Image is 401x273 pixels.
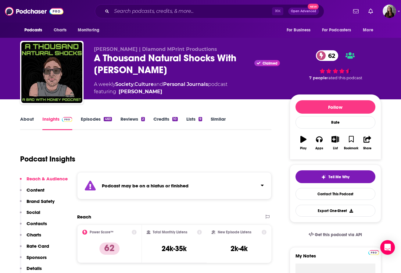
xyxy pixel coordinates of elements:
span: For Podcasters [322,26,351,34]
button: Reach & Audience [20,176,68,187]
a: Show notifications dropdown [351,6,361,16]
button: Bookmark [343,132,359,154]
h2: Reach [77,214,91,220]
div: Share [363,147,371,150]
p: Reach & Audience [27,176,68,182]
span: Charts [54,26,67,34]
span: New [308,4,319,9]
button: Share [359,132,375,154]
button: open menu [318,24,360,36]
span: and [154,81,163,87]
span: [PERSON_NAME] | Diamond MPrint Productions [94,46,217,52]
span: featuring [94,88,227,95]
img: tell me why sparkle [321,175,326,179]
span: 62 [322,50,338,61]
button: open menu [359,24,381,36]
button: Social [20,209,40,221]
p: Rate Card [27,243,49,249]
img: Podchaser Pro [62,117,73,122]
button: Follow [295,100,375,114]
div: Open Intercom Messenger [380,240,395,255]
a: 62 [316,50,338,61]
button: tell me why sparkleTell Me Why [295,170,375,183]
span: 7 people [309,76,327,80]
span: Open Advanced [291,10,316,13]
button: Content [20,187,45,198]
section: Click to expand status details [77,172,272,199]
span: , [134,81,134,87]
h2: New Episode Listens [218,230,251,234]
button: open menu [282,24,318,36]
span: Tell Me Why [328,175,349,179]
p: Charts [27,232,41,238]
button: open menu [73,24,107,36]
button: Open AdvancedNew [288,8,319,15]
p: Brand Safety [27,198,55,204]
button: Export One-Sheet [295,205,375,217]
div: Play [300,147,306,150]
a: Credits10 [153,116,177,130]
label: My Notes [295,253,375,264]
div: Search podcasts, credits, & more... [95,4,324,18]
h1: Podcast Insights [20,154,75,164]
a: Similar [211,116,226,130]
a: Pro website [368,249,379,255]
a: Lists9 [186,116,202,130]
div: Bookmark [344,147,358,150]
div: Apps [315,147,323,150]
p: Sponsors [27,254,47,260]
span: More [363,26,373,34]
div: A weekly podcast [94,81,227,95]
a: Society [115,81,134,87]
button: Apps [311,132,327,154]
button: Charts [20,232,41,243]
p: Contacts [27,221,47,226]
p: Content [27,187,45,193]
div: List [333,147,338,150]
input: Search podcasts, credits, & more... [112,6,272,16]
a: InsightsPodchaser Pro [42,116,73,130]
a: About [20,116,34,130]
h3: 2k-4k [231,244,248,253]
a: Show notifications dropdown [366,6,375,16]
span: Podcasts [24,26,42,34]
div: 9 [199,117,202,121]
button: List [327,132,343,154]
div: 2 [141,117,145,121]
div: 62 7 peoplerated this podcast [290,46,381,84]
a: Gabe S. Dunn [119,88,162,95]
p: Details [27,265,42,271]
span: ⌘ K [272,7,283,15]
strong: Podcast may be on a hiatus or finished [102,183,188,189]
span: Claimed [263,62,277,65]
span: For Business [287,26,311,34]
img: User Profile [383,5,396,18]
a: Episodes460 [81,116,112,130]
p: 62 [99,243,120,255]
h3: 24k-35k [162,244,187,253]
button: Rate Card [20,243,49,254]
a: Culture [134,81,154,87]
span: rated this podcast [327,76,362,80]
span: Get this podcast via API [315,232,362,237]
a: Get this podcast via API [304,227,367,242]
img: A Thousand Natural Shocks With Gabe S. Dunn [21,42,82,103]
button: Show profile menu [383,5,396,18]
h2: Total Monthly Listens [153,230,187,234]
div: 460 [104,117,112,121]
div: 10 [172,117,177,121]
span: Monitoring [78,26,99,34]
button: Brand Safety [20,198,55,210]
a: Charts [50,24,70,36]
button: Sponsors [20,254,47,266]
a: Reviews2 [120,116,145,130]
div: Rate [295,116,375,129]
a: Personal Journals [163,81,208,87]
button: Play [295,132,311,154]
a: Contact This Podcast [295,188,375,200]
button: Contacts [20,221,47,232]
img: Podchaser - Follow, Share and Rate Podcasts [5,5,63,17]
button: open menu [20,24,50,36]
